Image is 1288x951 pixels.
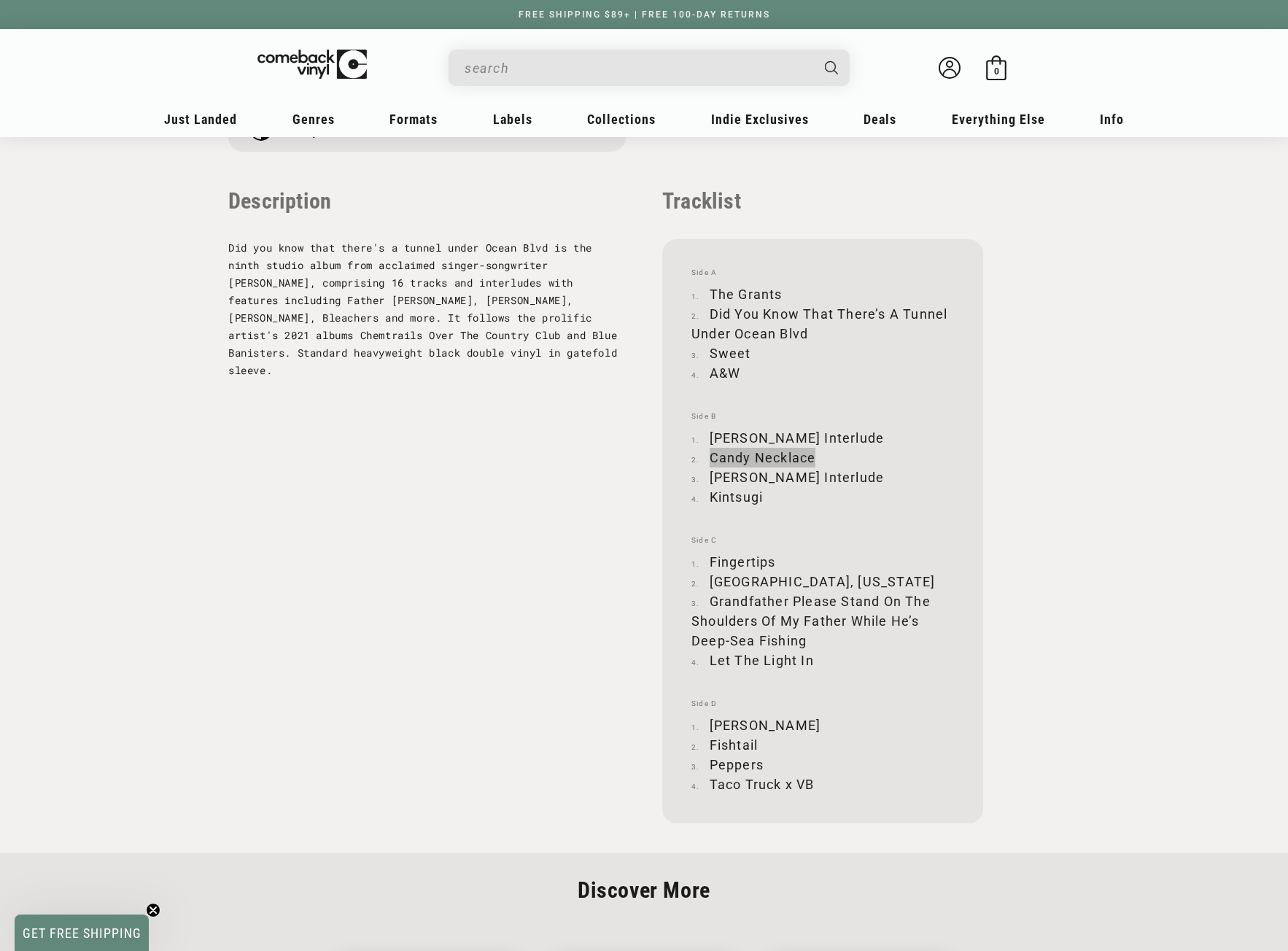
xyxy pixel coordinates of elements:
li: [PERSON_NAME] Interlude [691,467,954,487]
li: Let The Light In [691,651,954,670]
li: Fingertips [691,552,954,572]
li: Fishtail [691,735,954,755]
p: Tracklist [662,188,983,214]
span: Everything Else [952,112,1045,127]
li: Candy Necklace [691,448,954,467]
li: [PERSON_NAME] Interlude [691,428,954,448]
li: [GEOGRAPHIC_DATA], [US_STATE] [691,572,954,591]
span: Deals [864,112,896,127]
li: A&W [691,363,954,383]
button: Close teaser [146,903,160,917]
span: Side A [691,268,954,277]
span: Collections [587,112,656,127]
li: The Grants [691,284,954,304]
div: Search [449,50,850,86]
li: Sweet [691,343,954,363]
div: GET FREE SHIPPINGClose teaser [15,915,149,951]
span: Indie Exclusives [711,112,809,127]
span: Formats [389,112,438,127]
span: Just Landed [164,112,237,127]
p: Did you know that there's a tunnel under Ocean Blvd is the ninth studio album from acclaimed sing... [228,239,626,379]
span: Side D [691,699,954,708]
li: Grandfather Please Stand On The Shoulders Of My Father While He’s Deep-Sea Fishing [691,591,954,651]
p: Description [228,188,626,214]
li: Did You Know That There’s A Tunnel Under Ocean Blvd [691,304,954,343]
span: Genres [292,112,335,127]
li: Peppers [691,755,954,775]
span: GET FREE SHIPPING [23,925,141,941]
li: Kintsugi [691,487,954,507]
span: Side B [691,412,954,421]
li: Taco Truck x VB [691,775,954,794]
span: 0 [994,66,999,77]
li: [PERSON_NAME] [691,715,954,735]
button: Search [812,50,852,86]
a: FREE SHIPPING $89+ | FREE 100-DAY RETURNS [504,9,785,20]
span: Side C [691,536,954,545]
span: Labels [493,112,532,127]
input: When autocomplete results are available use up and down arrows to review and enter to select [465,53,810,83]
span: Info [1100,112,1124,127]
